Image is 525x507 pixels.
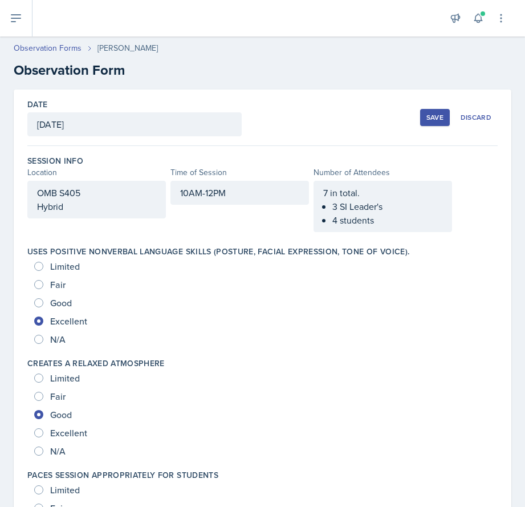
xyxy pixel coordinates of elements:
span: Limited [50,484,80,496]
span: Good [50,409,72,420]
p: Hybrid [37,200,156,213]
label: Session Info [27,155,83,167]
div: Time of Session [170,167,309,179]
span: Limited [50,372,80,384]
label: Paces session appropriately for students [27,469,218,481]
label: Uses positive nonverbal language skills (posture, facial expression, tone of voice). [27,246,409,257]
span: Good [50,297,72,309]
div: [PERSON_NAME] [97,42,158,54]
button: Save [420,109,450,126]
span: Fair [50,279,66,290]
span: Fair [50,391,66,402]
label: Date [27,99,47,110]
div: Number of Attendees [314,167,452,179]
label: Creates a relaxed atmosphere [27,358,165,369]
span: N/A [50,445,66,457]
a: Observation Forms [14,42,82,54]
div: Location [27,167,166,179]
div: Save [426,113,443,122]
p: 4 students [332,213,442,227]
p: 3 SI Leader's [332,200,442,213]
h2: Observation Form [14,60,511,80]
p: 10AM-12PM [180,186,299,200]
span: N/A [50,334,66,345]
span: Excellent [50,315,87,327]
div: Discard [461,113,491,122]
button: Discard [454,109,498,126]
p: 7 in total. [323,186,442,200]
span: Limited [50,261,80,272]
span: Excellent [50,427,87,439]
p: OMB S405 [37,186,156,200]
